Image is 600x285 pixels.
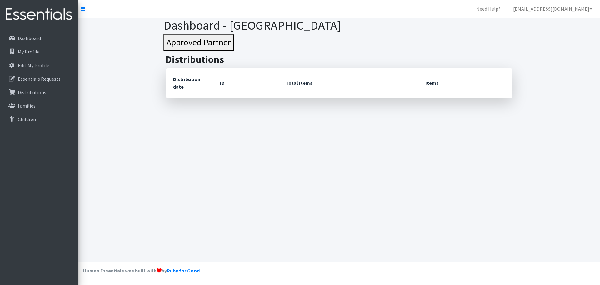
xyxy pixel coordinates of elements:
[18,62,49,69] p: Edit My Profile
[471,3,506,15] a: Need Help?
[2,73,76,85] a: Essentials Requests
[18,76,61,82] p: Essentials Requests
[508,3,597,15] a: [EMAIL_ADDRESS][DOMAIN_NAME]
[2,45,76,58] a: My Profile
[18,48,40,55] p: My Profile
[166,53,512,65] h2: Distributions
[18,35,41,41] p: Dashboard
[418,68,512,98] th: Items
[278,68,418,98] th: Total Items
[2,32,76,44] a: Dashboard
[2,86,76,99] a: Distributions
[163,18,515,33] h1: Dashboard - [GEOGRAPHIC_DATA]
[163,34,234,51] button: Approved Partner
[2,59,76,72] a: Edit My Profile
[18,116,36,122] p: Children
[2,4,76,25] img: HumanEssentials
[212,68,278,98] th: ID
[166,68,212,98] th: Distribution date
[2,113,76,125] a: Children
[83,267,201,274] strong: Human Essentials was built with by .
[167,267,200,274] a: Ruby for Good
[18,103,36,109] p: Families
[18,89,46,95] p: Distributions
[2,99,76,112] a: Families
